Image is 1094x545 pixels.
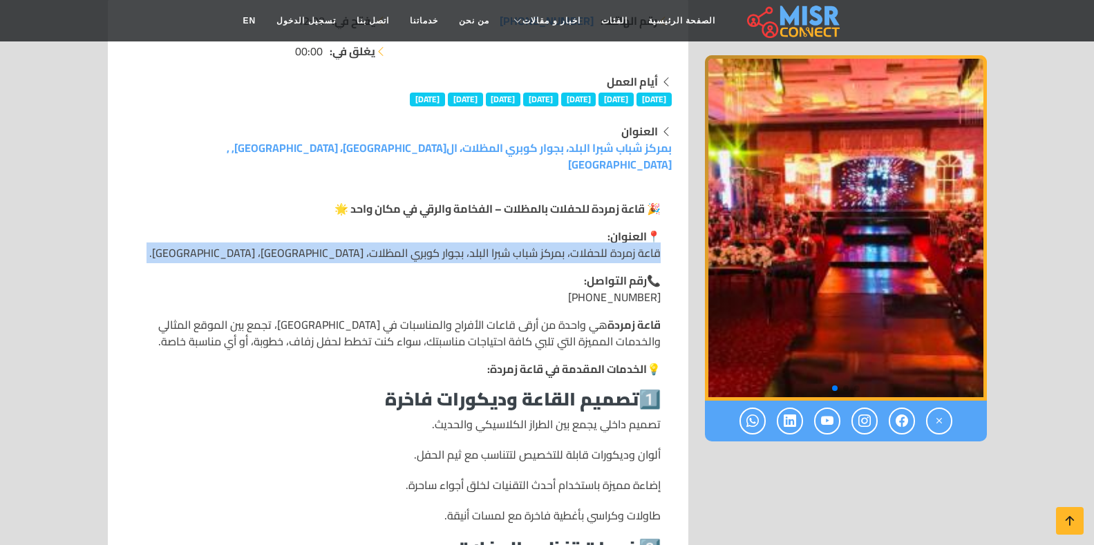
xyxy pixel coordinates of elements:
a: بمركز شباب شبرا البلد، بجوار كوبري المظلات، ال[GEOGRAPHIC_DATA]، [GEOGRAPHIC_DATA], , [GEOGRAPHIC... [227,137,672,175]
a: الصفحة الرئيسية [638,8,726,34]
a: اتصل بنا [346,8,399,34]
strong: أيام العمل [607,71,658,92]
a: الفئات [591,8,638,34]
span: [DATE] [561,93,596,106]
a: EN [233,8,267,34]
li: تصميم داخلي يجمع بين الطراز الكلاسيكي والحديث. [135,416,661,432]
p: 📍 قاعة زمردة للحفلات، بمركز شباب شبرا البلد، بجوار كوبري المظلات، [GEOGRAPHIC_DATA]، [GEOGRAPHIC_... [135,228,661,261]
img: قاعة زمردة للحفلات بالمظلات [705,55,987,401]
h3: 1️⃣ [135,388,661,410]
span: [DATE] [598,93,634,106]
span: Go to slide 2 [843,385,849,391]
strong: 🎉 قاعة زمردة للحفلات بالمظلات – الفخامة والرقي في مكان واحد 🌟 [334,198,661,219]
strong: الخدمات المقدمة في قاعة زمردة: [487,358,647,379]
p: هي واحدة من أرقى قاعات الأفراح والمناسبات في [GEOGRAPHIC_DATA]، تجمع بين الموقع المثالي والخدمات ... [135,316,661,350]
span: اخبار و مقالات [522,15,581,27]
span: [DATE] [523,93,558,106]
a: تسجيل الدخول [266,8,346,34]
strong: رقم التواصل: [584,270,647,291]
strong: تصميم القاعة وديكورات فاخرة [385,382,639,416]
div: 3 / 3 [705,55,987,401]
li: طاولات وكراسي بأغطية فاخرة مع لمسات أنيقة. [135,507,661,524]
a: اخبار و مقالات [500,8,591,34]
p: 💡 [135,361,661,377]
span: [DATE] [636,93,672,106]
strong: يغلق في: [330,43,375,59]
span: Go to slide 3 [832,385,838,391]
span: [DATE] [448,93,483,106]
li: إضاءة مميزة باستخدام أحدث التقنيات لخلق أجواء ساحرة. [135,477,661,493]
a: خدماتنا [399,8,449,34]
strong: قاعة زمردة [607,314,661,335]
p: 📞 [PHONE_NUMBER] [135,272,661,305]
strong: العنوان [621,121,658,142]
span: [DATE] [410,93,445,106]
img: main.misr_connect [747,3,840,38]
li: ألوان وديكورات قابلة للتخصيص لتتناسب مع ثيم الحفل. [135,446,661,463]
strong: العنوان: [607,226,647,247]
span: [DATE] [486,93,521,106]
span: Go to slide 1 [854,385,860,391]
span: 00:00 [295,43,323,59]
a: من نحن [449,8,500,34]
